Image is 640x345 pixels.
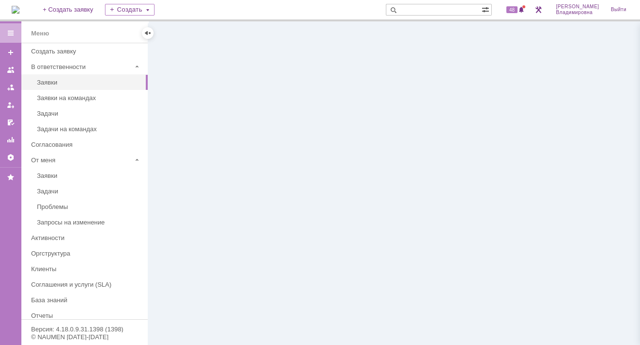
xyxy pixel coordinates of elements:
a: Создать заявку [3,45,18,60]
a: Мои заявки [3,97,18,113]
span: Расширенный поиск [482,4,491,14]
a: Активности [27,230,146,245]
span: 48 [506,6,518,13]
a: Согласования [27,137,146,152]
a: Заявки на командах [33,90,146,105]
div: Отчеты [31,312,142,319]
a: Оргструктура [27,246,146,261]
span: [PERSON_NAME] [556,4,599,10]
div: Запросы на изменение [37,219,142,226]
img: logo [12,6,19,14]
div: Клиенты [31,265,142,273]
a: Заявки в моей ответственности [3,80,18,95]
div: Заявки на командах [37,94,142,102]
div: Заявки [37,172,142,179]
div: Задачи [37,188,142,195]
a: Перейти в интерфейс администратора [533,4,544,16]
a: Задачи [33,106,146,121]
div: Заявки [37,79,142,86]
div: Создать [105,4,155,16]
a: Задачи [33,184,146,199]
a: Отчеты [3,132,18,148]
a: Клиенты [27,261,146,276]
div: База знаний [31,296,142,304]
a: Соглашения и услуги (SLA) [27,277,146,292]
a: Настройки [3,150,18,165]
div: Скрыть меню [142,27,154,39]
a: Отчеты [27,308,146,323]
div: В ответственности [31,63,131,70]
a: База знаний [27,293,146,308]
a: Перейти на домашнюю страницу [12,6,19,14]
a: Задачи на командах [33,121,146,137]
div: Версия: 4.18.0.9.31.1398 (1398) [31,326,138,332]
span: Владимировна [556,10,599,16]
div: Проблемы [37,203,142,210]
div: Создать заявку [31,48,142,55]
div: Оргструктура [31,250,142,257]
a: Проблемы [33,199,146,214]
div: Задачи [37,110,142,117]
a: Заявки на командах [3,62,18,78]
div: Согласования [31,141,142,148]
a: Создать заявку [27,44,146,59]
a: Заявки [33,75,146,90]
a: Мои согласования [3,115,18,130]
div: Задачи на командах [37,125,142,133]
a: Запросы на изменение [33,215,146,230]
div: От меня [31,156,131,164]
div: © NAUMEN [DATE]-[DATE] [31,334,138,340]
a: Заявки [33,168,146,183]
div: Меню [31,28,49,39]
div: Активности [31,234,142,241]
div: Соглашения и услуги (SLA) [31,281,142,288]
